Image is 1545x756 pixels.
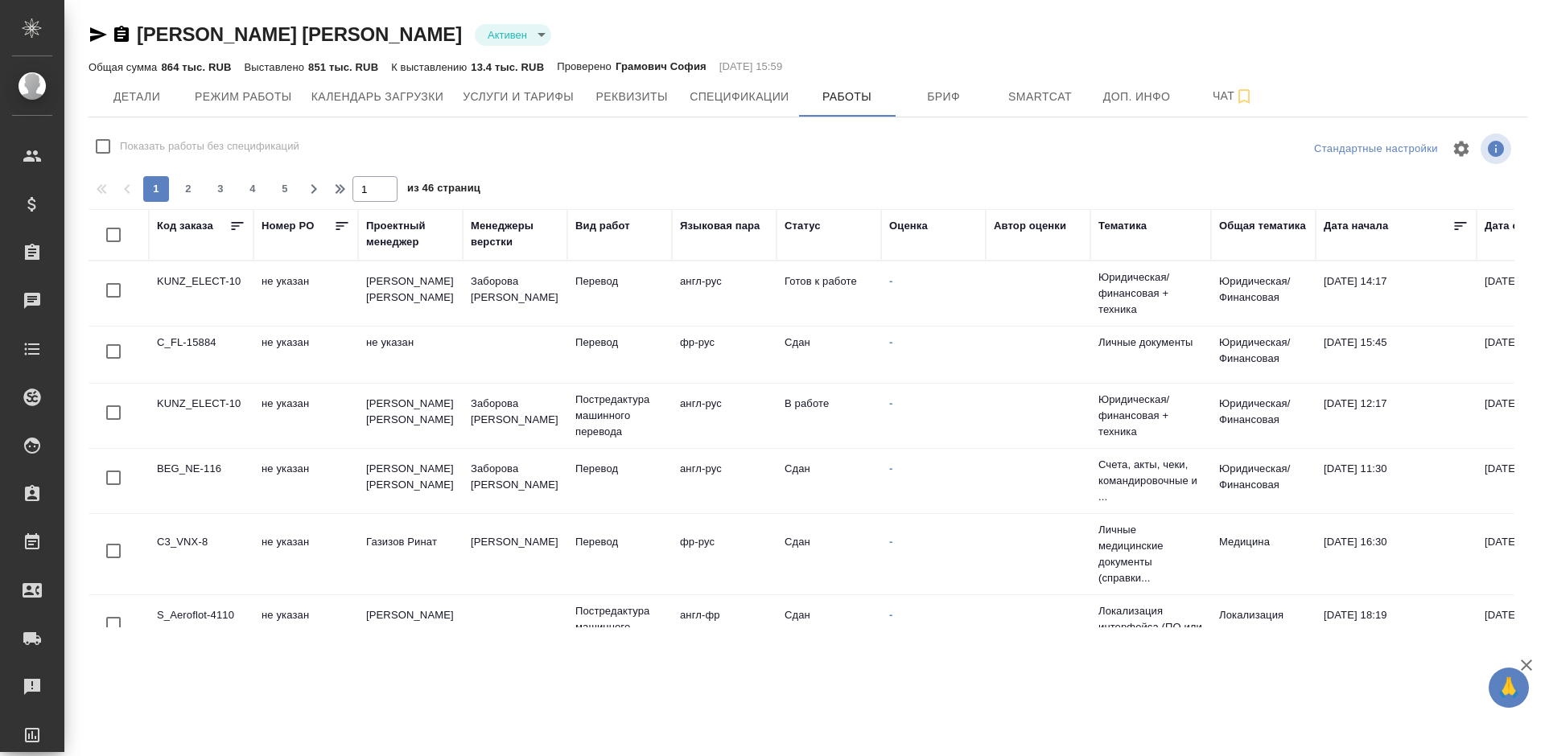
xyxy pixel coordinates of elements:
[1195,86,1272,106] span: Чат
[97,335,130,368] span: Toggle Row Selected
[358,599,463,655] td: [PERSON_NAME]
[889,275,892,287] a: -
[1316,453,1477,509] td: [DATE] 11:30
[483,28,532,42] button: Активен
[137,23,462,45] a: [PERSON_NAME] [PERSON_NAME]
[777,526,881,582] td: Сдан
[253,327,358,383] td: не указан
[463,453,567,509] td: Заборова [PERSON_NAME]
[463,388,567,444] td: Заборова [PERSON_NAME]
[1316,526,1477,582] td: [DATE] 16:30
[1211,265,1316,322] td: Юридическая/Финансовая
[240,181,266,197] span: 4
[407,179,480,202] span: из 46 страниц
[1485,218,1543,234] div: Дата сдачи
[161,61,231,73] p: 864 тыс. RUB
[1098,392,1203,440] p: Юридическая/финансовая + техника
[1489,668,1529,708] button: 🙏
[253,526,358,582] td: не указан
[777,453,881,509] td: Сдан
[672,526,777,582] td: фр-рус
[1211,526,1316,582] td: Медицина
[1310,137,1442,162] div: split button
[1211,453,1316,509] td: Юридическая/Финансовая
[208,176,233,202] button: 3
[97,461,130,495] span: Toggle Row Selected
[358,453,463,509] td: [PERSON_NAME] [PERSON_NAME]
[575,218,630,234] div: Вид работ
[245,61,309,73] p: Выставлено
[1098,335,1203,351] p: Личные документы
[471,61,544,73] p: 13.4 тыс. RUB
[149,526,253,582] td: C3_VNX-8
[680,218,760,234] div: Языковая пара
[120,138,299,154] span: Показать работы без спецификаций
[195,87,292,107] span: Режим работы
[672,453,777,509] td: англ-рус
[672,599,777,655] td: англ-фр
[391,61,471,73] p: К выставлению
[777,599,881,655] td: Сдан
[593,87,670,107] span: Реквизиты
[253,599,358,655] td: не указан
[149,599,253,655] td: S_Aeroflot-4110
[253,453,358,509] td: не указан
[149,265,253,322] td: KUNZ_ELECT-10
[672,265,777,322] td: англ-рус
[575,335,664,351] p: Перевод
[308,61,378,73] p: 851 тыс. RUB
[1211,327,1316,383] td: Юридическая/Финансовая
[1316,265,1477,322] td: [DATE] 14:17
[1481,134,1514,164] span: Посмотреть информацию
[1098,87,1176,107] span: Доп. инфо
[1442,129,1481,168] span: Настроить таблицу
[471,218,559,250] div: Менеджеры верстки
[1316,599,1477,655] td: [DATE] 18:19
[1316,388,1477,444] td: [DATE] 12:17
[905,87,983,107] span: Бриф
[690,87,789,107] span: Спецификации
[463,526,567,582] td: [PERSON_NAME]
[785,218,821,234] div: Статус
[557,59,616,75] p: Проверено
[777,265,881,322] td: Готов к работе
[157,218,213,234] div: Код заказа
[809,87,886,107] span: Работы
[1098,457,1203,505] p: Счета, акты, чеки, командировочные и ...
[575,461,664,477] p: Перевод
[149,327,253,383] td: C_FL-15884
[463,265,567,322] td: Заборова [PERSON_NAME]
[1098,218,1147,234] div: Тематика
[1211,599,1316,655] td: Локализация
[672,388,777,444] td: англ-рус
[889,536,892,548] a: -
[575,273,664,290] p: Перевод
[1324,218,1388,234] div: Дата начала
[1495,671,1522,705] span: 🙏
[89,25,108,44] button: Скопировать ссылку для ЯМессенджера
[97,396,130,429] span: Toggle Row Selected
[208,181,233,197] span: 3
[616,59,707,75] p: Грамович София
[272,181,298,197] span: 5
[89,61,161,73] p: Общая сумма
[777,388,881,444] td: В работе
[358,388,463,444] td: [PERSON_NAME] [PERSON_NAME]
[463,87,574,107] span: Услуги и тарифы
[889,462,892,475] a: -
[98,87,175,107] span: Детали
[175,176,201,202] button: 2
[889,336,892,348] a: -
[358,327,463,383] td: не указан
[366,218,455,250] div: Проектный менеджер
[358,526,463,582] td: Газизов Ринат
[575,534,664,550] p: Перевод
[889,397,892,409] a: -
[1234,87,1254,106] svg: Подписаться
[253,265,358,322] td: не указан
[777,327,881,383] td: Сдан
[97,607,130,641] span: Toggle Row Selected
[475,24,551,46] div: Активен
[272,176,298,202] button: 5
[1316,327,1477,383] td: [DATE] 15:45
